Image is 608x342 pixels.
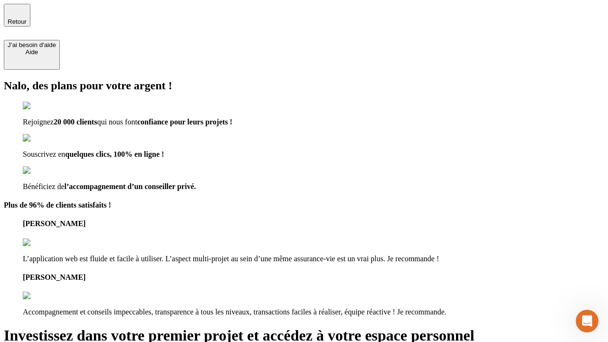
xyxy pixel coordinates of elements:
img: reviews stars [23,292,70,300]
p: L’application web est fluide et facile à utiliser. L’aspect multi-projet au sein d’une même assur... [23,255,604,263]
span: Retour [8,18,27,25]
h2: Nalo, des plans pour votre argent ! [4,79,604,92]
h4: [PERSON_NAME] [23,273,604,282]
span: l’accompagnement d’un conseiller privé. [65,182,196,190]
button: Retour [4,4,30,27]
span: quelques clics, 100% en ligne ! [65,150,164,158]
p: Accompagnement et conseils impeccables, transparence à tous les niveaux, transactions faciles à r... [23,308,604,316]
iframe: Intercom live chat [576,310,598,332]
span: 20 000 clients [54,118,97,126]
span: Bénéficiez de [23,182,65,190]
button: J’ai besoin d'aideAide [4,40,60,70]
span: Souscrivez en [23,150,65,158]
img: checkmark [23,134,64,142]
h4: Plus de 96% de clients satisfaits ! [4,201,604,209]
div: J’ai besoin d'aide [8,41,56,48]
img: checkmark [23,102,64,110]
span: Rejoignez [23,118,54,126]
img: reviews stars [23,238,70,247]
h4: [PERSON_NAME] [23,219,604,228]
span: qui nous font [97,118,137,126]
div: Aide [8,48,56,56]
span: confiance pour leurs projets ! [137,118,232,126]
img: checkmark [23,166,64,175]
